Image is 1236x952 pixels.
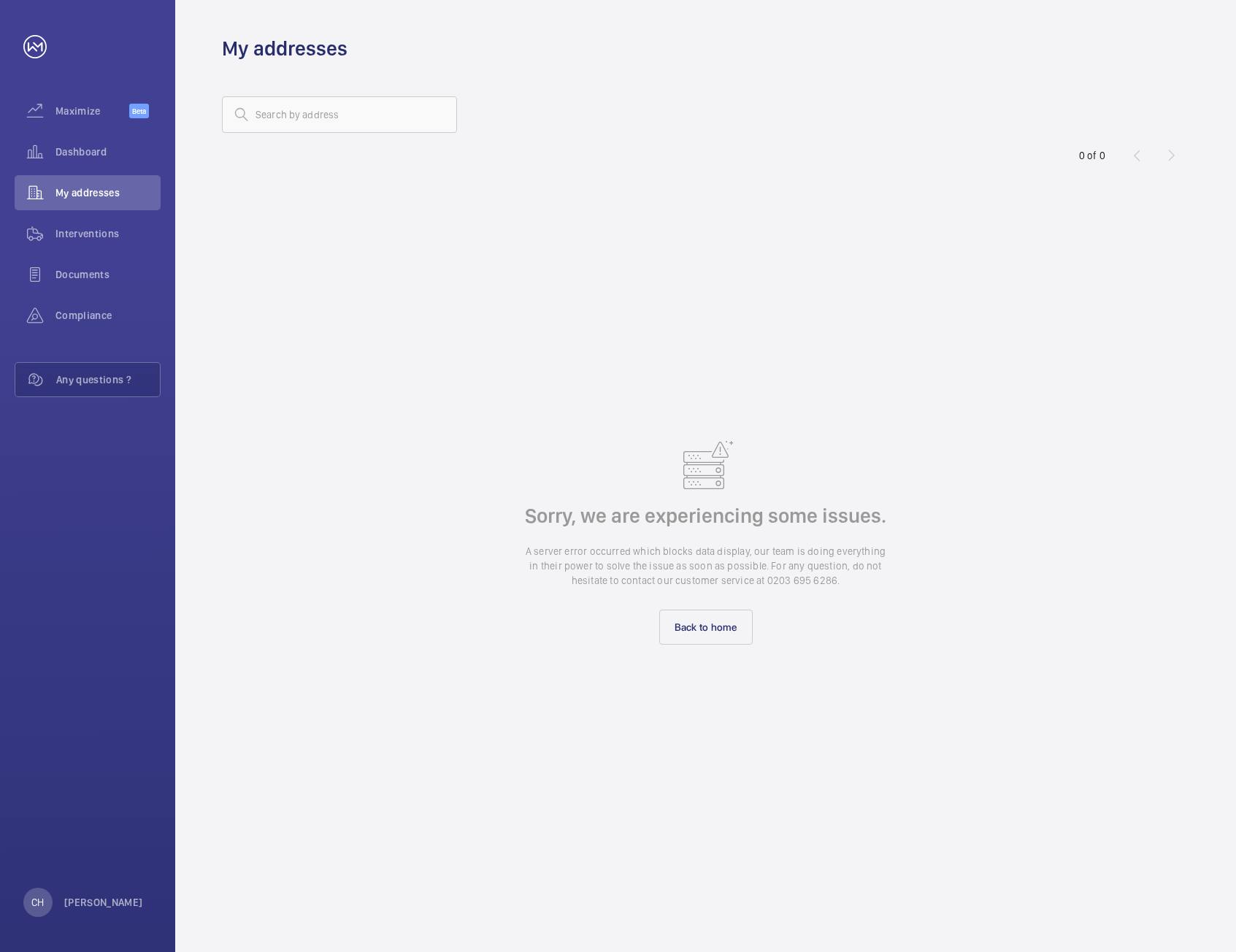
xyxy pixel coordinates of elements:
h1: My addresses [222,35,348,62]
h2: Sorry, we are experiencing some issues. [525,502,886,529]
p: CH [31,895,44,910]
span: Beta [129,104,149,118]
p: [PERSON_NAME] [64,895,143,910]
p: A server error occurred which blocks data display, our team is doing everything in their power to... [523,544,888,588]
span: Maximize [55,104,129,118]
span: Compliance [55,308,161,323]
a: Back to home [659,610,753,645]
span: Interventions [55,226,161,241]
input: Search by address [222,96,457,133]
span: Dashboard [55,145,161,159]
span: My addresses [55,185,161,200]
span: Any questions ? [56,372,160,387]
div: 0 of 0 [1079,148,1105,163]
span: Documents [55,267,161,282]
